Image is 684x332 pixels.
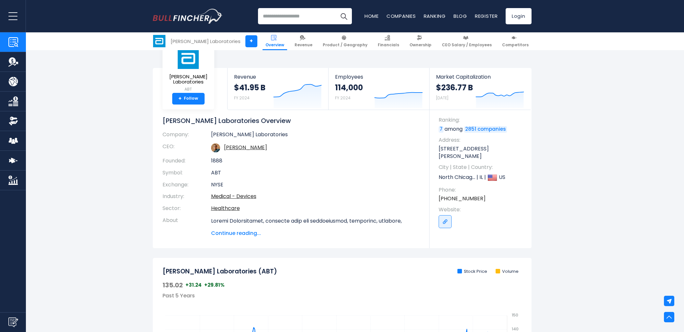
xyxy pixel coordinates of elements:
text: 150 [512,312,518,318]
p: North Chicag... | IL | US [439,173,525,183]
span: Phone: [439,186,525,194]
span: [PERSON_NAME] Laboratories [168,74,209,85]
span: Website: [439,206,525,213]
a: Go to homepage [153,9,222,24]
a: [PHONE_NUMBER] [439,195,486,202]
a: Competitors [499,32,532,50]
span: Past 5 Years [163,292,195,299]
span: Ownership [409,42,432,48]
a: Financials [375,32,402,50]
th: Exchange: [163,179,211,191]
span: Market Capitalization [436,74,524,80]
span: Employees [335,74,423,80]
span: Ranking: [439,116,525,124]
small: FY 2024 [234,95,250,101]
th: Symbol: [163,167,211,179]
td: NYSE [211,179,420,191]
span: +29.81% [204,282,225,288]
a: Login [506,8,532,24]
span: CEO Salary / Employees [442,42,492,48]
td: ABT [211,167,420,179]
button: Search [336,8,352,24]
a: Companies [387,13,416,19]
div: [PERSON_NAME] Laboratories [171,38,241,45]
span: Address: [439,137,525,144]
strong: $41.95 B [234,83,265,93]
a: Medical - Devices [211,193,256,200]
small: ABT [168,86,209,92]
text: 140 [512,326,519,332]
img: ABT logo [153,35,165,47]
span: Revenue [295,42,312,48]
img: ABT logo [177,48,200,69]
a: Home [364,13,379,19]
small: [DATE] [436,95,448,101]
span: Competitors [502,42,529,48]
li: Volume [496,269,519,274]
a: 7 [439,126,443,133]
img: robert-b-ford.jpg [211,143,220,152]
span: +31.24 [185,282,202,288]
a: + [245,35,257,47]
th: Industry: [163,191,211,203]
th: CEO: [163,141,211,155]
span: City | State | Country: [439,164,525,171]
a: Healthcare [211,205,240,212]
a: [PERSON_NAME] Laboratories ABT [167,47,209,93]
a: CEO Salary / Employees [439,32,495,50]
a: Market Capitalization $236.77 B [DATE] [430,68,531,110]
strong: + [178,96,182,102]
span: Product / Geography [323,42,367,48]
td: [PERSON_NAME] Laboratories [211,131,420,141]
a: Ranking [424,13,446,19]
strong: 114,000 [335,83,363,93]
a: Revenue [292,32,315,50]
strong: $236.77 B [436,83,473,93]
span: Continue reading... [211,229,420,237]
img: Ownership [8,116,18,126]
span: Financials [378,42,399,48]
h1: [PERSON_NAME] Laboratories Overview [163,116,420,125]
a: 2851 companies [464,126,507,133]
a: Employees 114,000 FY 2024 [329,68,429,110]
a: ceo [224,144,267,151]
span: Revenue [234,74,322,80]
img: Bullfincher logo [153,9,223,24]
p: [STREET_ADDRESS][PERSON_NAME] [439,145,525,160]
a: Register [475,13,498,19]
a: Go to link [439,215,452,228]
td: 1888 [211,155,420,167]
th: Founded: [163,155,211,167]
small: FY 2024 [335,95,351,101]
a: +Follow [172,93,205,105]
th: About [163,215,211,237]
th: Company: [163,131,211,141]
a: Blog [454,13,467,19]
p: among [439,126,525,133]
span: 135.02 [163,281,183,289]
a: Revenue $41.95 B FY 2024 [228,68,328,110]
a: Ownership [407,32,434,50]
span: Overview [265,42,284,48]
th: Sector: [163,203,211,215]
a: Overview [263,32,287,50]
h2: [PERSON_NAME] Laboratories (ABT) [163,268,277,276]
a: Product / Geography [320,32,370,50]
li: Stock Price [457,269,487,274]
